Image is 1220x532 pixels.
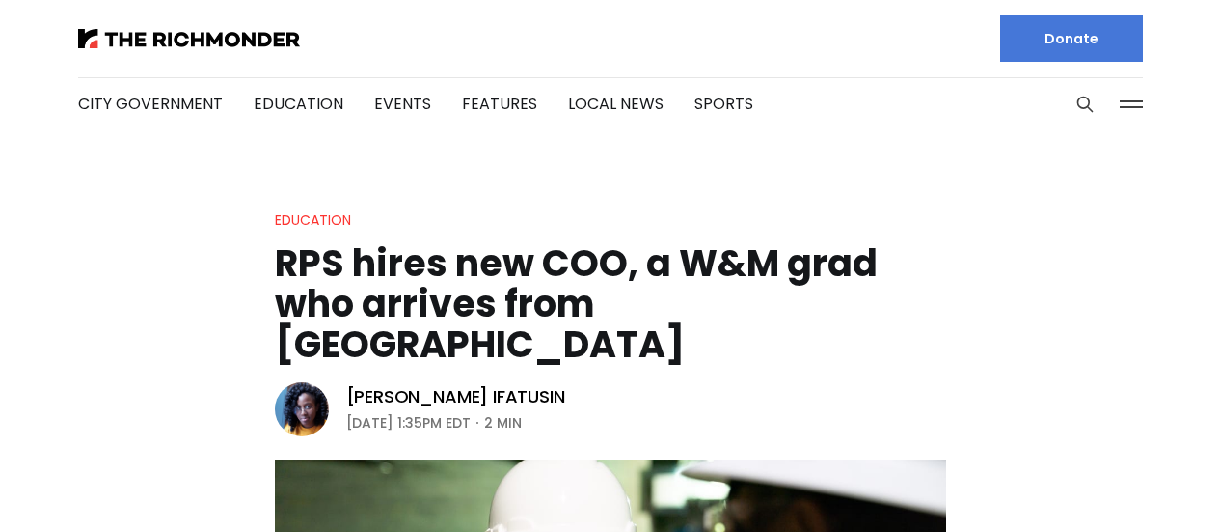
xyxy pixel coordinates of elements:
a: Events [374,93,431,115]
img: The Richmonder [78,29,300,48]
a: [PERSON_NAME] Ifatusin [346,385,565,408]
a: Education [254,93,343,115]
a: Local News [568,93,664,115]
img: Victoria A. Ifatusin [275,382,329,436]
iframe: portal-trigger [1057,437,1220,532]
a: Sports [694,93,753,115]
button: Search this site [1071,90,1099,119]
a: Features [462,93,537,115]
a: City Government [78,93,223,115]
time: [DATE] 1:35PM EDT [346,411,471,434]
a: Education [275,210,351,230]
a: Donate [1000,15,1143,62]
span: 2 min [484,411,522,434]
h1: RPS hires new COO, a W&M grad who arrives from [GEOGRAPHIC_DATA] [275,243,946,365]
